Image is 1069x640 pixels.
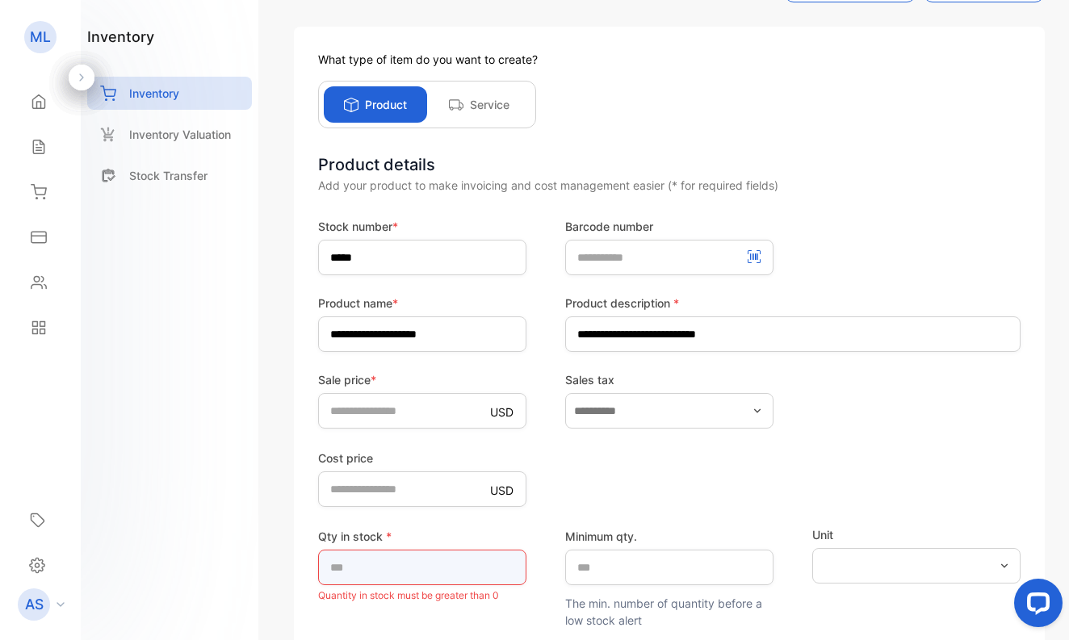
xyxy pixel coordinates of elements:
[1001,572,1069,640] iframe: LiveChat chat widget
[490,404,514,420] p: USD
[129,167,208,184] p: Stock Transfer
[87,26,154,48] h1: inventory
[318,153,1021,177] div: Product details
[129,126,231,143] p: Inventory Valuation
[565,295,1021,312] label: Product description
[318,177,1021,194] div: Add your product to make invoicing and cost management easier (* for required fields)
[129,85,179,102] p: Inventory
[318,371,526,388] label: Sale price
[565,595,773,629] p: The min. number of quantity before a low stock alert
[30,27,51,48] p: ML
[318,218,526,235] label: Stock number
[565,528,773,545] label: Minimum qty.
[87,77,252,110] a: Inventory
[490,482,514,499] p: USD
[318,585,526,606] p: Quantity in stock must be greater than 0
[87,118,252,151] a: Inventory Valuation
[25,594,44,615] p: AS
[470,96,509,113] p: Service
[812,526,1021,543] label: Unit
[318,51,1021,68] p: What type of item do you want to create?
[365,96,407,113] p: Product
[318,528,526,545] label: Qty in stock
[318,295,526,312] label: Product name
[565,371,773,388] label: Sales tax
[87,159,252,192] a: Stock Transfer
[565,218,773,235] label: Barcode number
[318,450,526,466] label: Cost price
